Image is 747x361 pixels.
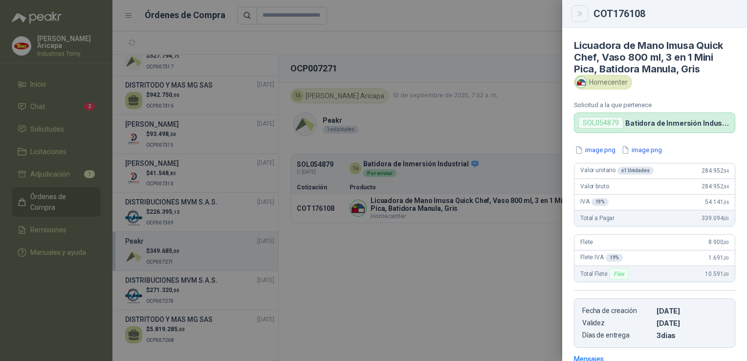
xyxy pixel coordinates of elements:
span: ,94 [723,184,729,189]
span: Flete IVA [580,254,623,262]
span: 10.591 [705,271,729,277]
div: 19 % [606,254,623,262]
span: Valor unitario [580,167,654,175]
h4: Licuadora de Mano Imusa Quick Chef, Vaso 800 ml, 3 en 1 Mini Pica, Batidora Manula, Gris [574,40,735,75]
div: x 1 Unidades [617,167,654,175]
img: Company Logo [576,77,587,88]
span: ,00 [723,255,729,261]
p: 3 dias [657,331,727,339]
p: Validez [582,319,653,327]
span: Valor bruto [580,183,609,190]
span: Total a Pagar [580,215,615,222]
p: Solicitud a la que pertenece [574,101,735,109]
span: ,00 [723,271,729,277]
span: 284.952 [702,167,729,174]
button: image.png [574,145,616,155]
span: 339.094 [702,215,729,222]
div: Flex [609,268,628,280]
span: 284.952 [702,183,729,190]
div: COT176108 [593,9,735,19]
p: [DATE] [657,307,727,315]
span: Flete [580,239,593,246]
span: 8.900 [708,239,729,246]
span: ,06 [723,200,729,205]
span: IVA [580,198,609,206]
button: image.png [620,145,663,155]
p: [DATE] [657,319,727,327]
p: Días de entrega [582,331,653,339]
span: ,94 [723,168,729,174]
p: Batidora de Inmersión Industrial [625,119,731,127]
span: 1.691 [708,254,729,261]
div: SOL054879 [578,117,623,129]
span: 54.141 [705,199,729,205]
div: Homecenter [574,75,632,90]
span: ,00 [723,216,729,221]
span: Total Flete [580,268,631,280]
p: Fecha de creación [582,307,653,315]
div: 19 % [592,198,609,206]
span: ,00 [723,240,729,245]
button: Close [574,8,586,20]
